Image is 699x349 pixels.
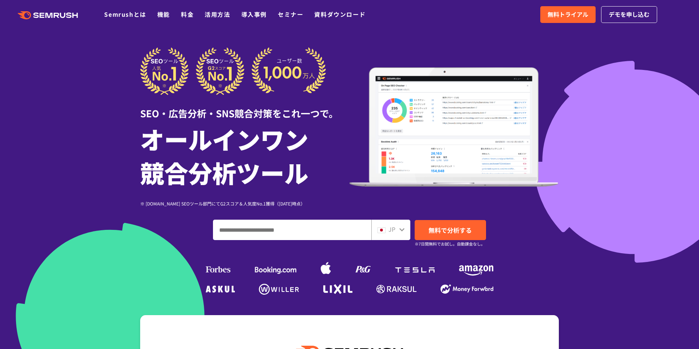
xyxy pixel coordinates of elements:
[548,10,588,19] span: 無料トライアル
[241,10,267,19] a: 導入事例
[314,10,366,19] a: 資料ダウンロード
[429,226,472,235] span: 無料で分析する
[157,10,170,19] a: 機能
[415,240,485,247] small: ※7日間無料でお試し。自動課金なし。
[388,225,395,234] span: JP
[415,220,486,240] a: 無料で分析する
[540,6,596,23] a: 無料トライアル
[205,10,230,19] a: 活用方法
[278,10,303,19] a: セミナー
[181,10,194,19] a: 料金
[601,6,657,23] a: デモを申し込む
[213,220,371,240] input: ドメイン、キーワードまたはURLを入力してください
[609,10,649,19] span: デモを申し込む
[140,95,349,120] div: SEO・広告分析・SNS競合対策をこれ一つで。
[140,200,349,207] div: ※ [DOMAIN_NAME] SEOツール部門にてG2スコア＆人気度No.1獲得（[DATE]時点）
[140,122,349,189] h1: オールインワン 競合分析ツール
[104,10,146,19] a: Semrushとは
